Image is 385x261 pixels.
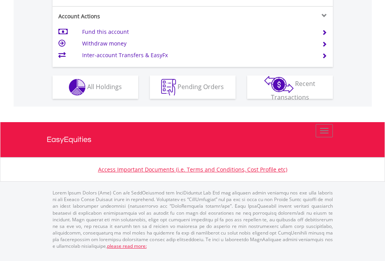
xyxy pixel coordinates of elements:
[69,79,86,96] img: holdings-wht.png
[87,82,122,91] span: All Holdings
[82,26,312,38] td: Fund this account
[150,75,236,99] button: Pending Orders
[82,38,312,49] td: Withdraw money
[82,49,312,61] td: Inter-account Transfers & EasyFx
[98,166,287,173] a: Access Important Documents (i.e. Terms and Conditions, Cost Profile etc)
[47,122,339,157] a: EasyEquities
[107,243,147,249] a: please read more:
[53,12,193,20] div: Account Actions
[178,82,224,91] span: Pending Orders
[247,75,333,99] button: Recent Transactions
[53,75,138,99] button: All Holdings
[161,79,176,96] img: pending_instructions-wht.png
[264,76,294,93] img: transactions-zar-wht.png
[53,189,333,249] p: Lorem Ipsum Dolors (Ame) Con a/e SeddOeiusmod tem InciDiduntut Lab Etd mag aliquaen admin veniamq...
